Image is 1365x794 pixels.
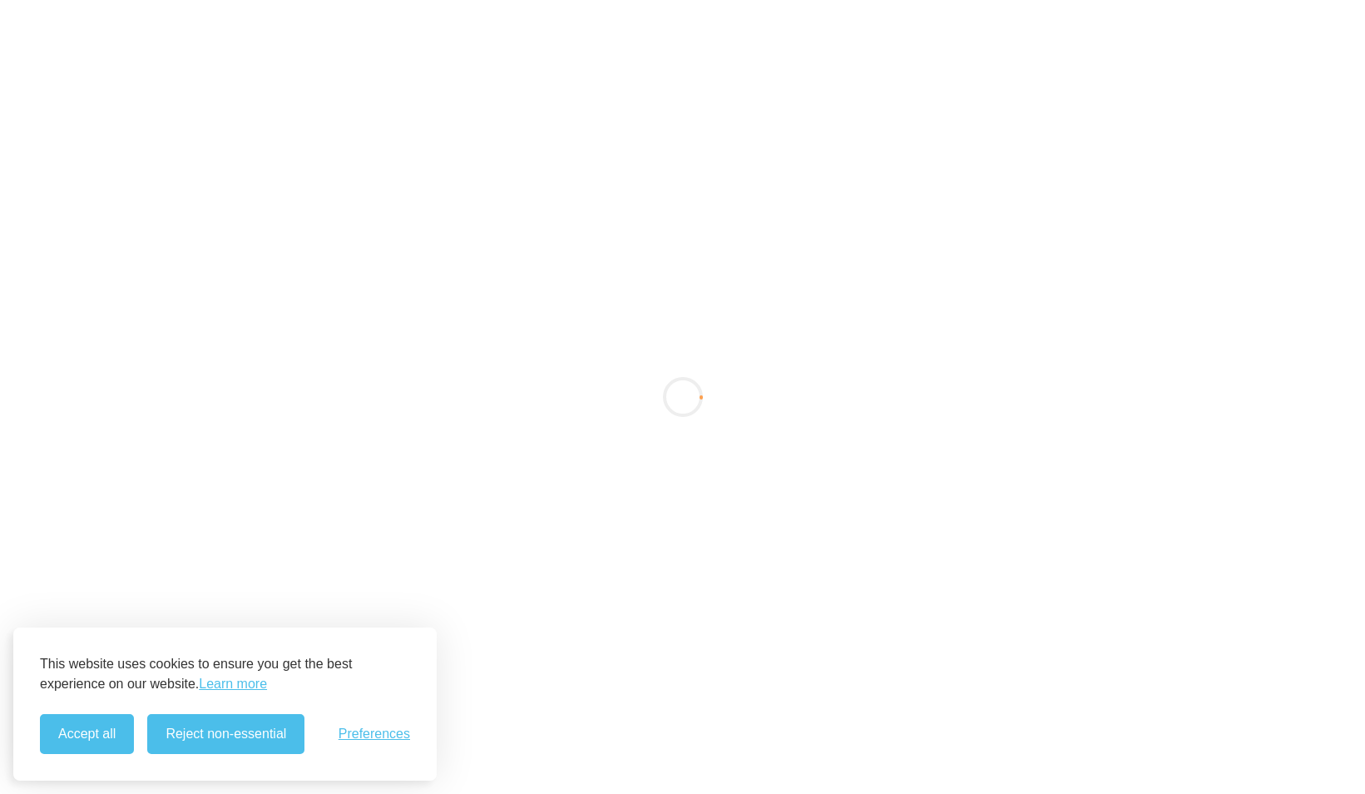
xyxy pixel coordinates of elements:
a: Learn more [199,674,267,694]
span: Preferences [339,727,410,742]
p: This website uses cookies to ensure you get the best experience on our website. [40,654,410,694]
button: Reject non-essential [147,714,304,754]
button: Accept all cookies [40,714,134,754]
button: Toggle preferences [339,727,410,742]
